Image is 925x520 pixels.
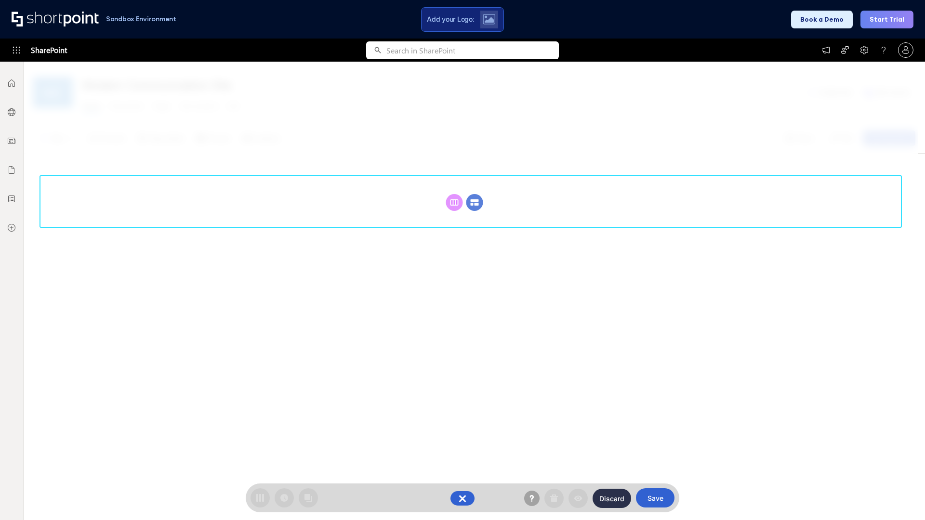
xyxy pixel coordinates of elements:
button: Start Trial [860,11,913,28]
button: Save [636,488,674,507]
span: SharePoint [31,39,67,62]
iframe: Chat Widget [877,474,925,520]
span: Add your Logo: [427,15,474,24]
input: Search in SharePoint [386,41,559,59]
button: Book a Demo [791,11,853,28]
img: Upload logo [483,14,495,25]
button: Discard [593,489,631,508]
h1: Sandbox Environment [106,16,176,22]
